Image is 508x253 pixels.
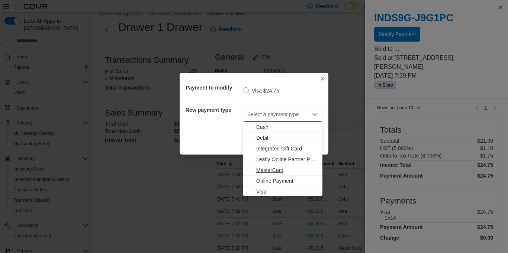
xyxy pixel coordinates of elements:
span: MasterCard [256,166,318,174]
button: MasterCard [243,165,322,176]
button: Leafly Online Partner Payment [243,154,322,165]
span: Leafly Online Partner Payment [256,156,318,163]
span: Integrated Gift Card [256,145,318,152]
label: Visa $24.75 [243,86,279,95]
button: Integrated Gift Card [243,143,322,154]
h5: Payment to modify [186,80,241,95]
button: Cash [243,122,322,133]
button: Closes this modal window [318,74,327,83]
span: Cash [256,123,318,131]
span: Visa [256,188,318,195]
button: Close list of options [312,111,318,117]
input: Accessible screen reader label [247,110,248,119]
span: Online Payment [256,177,318,185]
span: Debit [256,134,318,142]
button: Online Payment [243,176,322,186]
div: Choose from the following options [243,122,322,197]
h5: New payment type [186,103,241,117]
button: Debit [243,133,322,143]
button: Visa [243,186,322,197]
